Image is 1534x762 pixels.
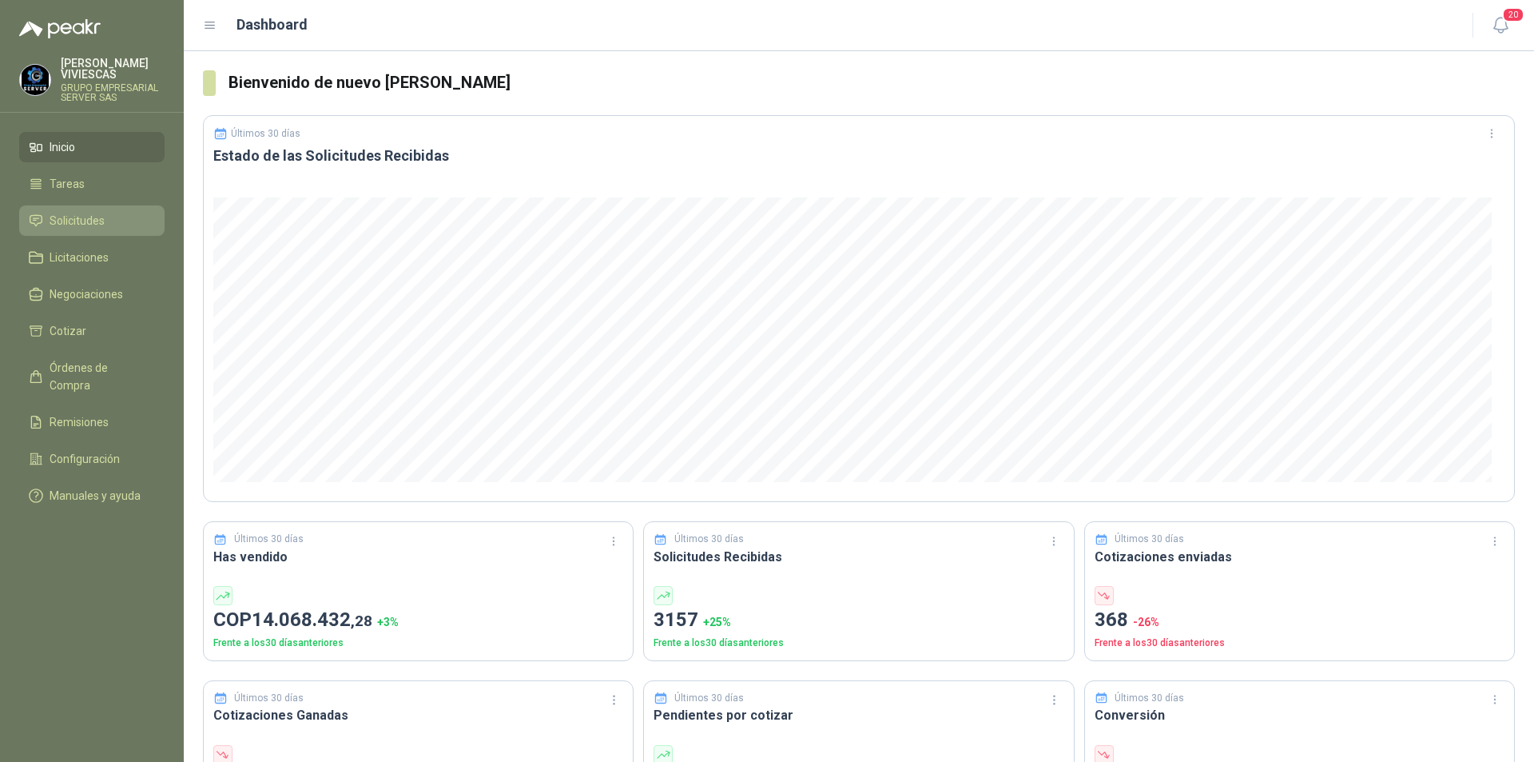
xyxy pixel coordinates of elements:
p: 3157 [654,605,1063,636]
span: + 25 % [703,616,731,628]
a: Tareas [19,169,165,199]
span: + 3 % [377,616,399,628]
a: Remisiones [19,407,165,437]
h3: Pendientes por cotizar [654,705,1063,725]
p: Últimos 30 días [231,128,300,139]
img: Company Logo [20,65,50,95]
p: Últimos 30 días [234,532,304,547]
span: Tareas [50,175,85,193]
span: Manuales y ayuda [50,487,141,505]
span: Cotizar [50,322,86,340]
p: Últimos 30 días [1115,691,1184,706]
span: 20 [1502,7,1524,22]
p: Últimos 30 días [1115,532,1184,547]
span: Inicio [50,138,75,156]
h3: Estado de las Solicitudes Recibidas [213,146,1504,166]
a: Negociaciones [19,279,165,309]
h3: Conversión [1095,705,1504,725]
p: 368 [1095,605,1504,636]
p: Frente a los 30 días anteriores [654,636,1063,651]
span: Licitaciones [50,249,109,266]
span: Negociaciones [50,285,123,303]
a: Cotizar [19,316,165,346]
span: Configuración [50,450,120,468]
p: Últimos 30 días [674,691,744,706]
h3: Cotizaciones enviadas [1095,547,1504,567]
a: Inicio [19,132,165,162]
a: Solicitudes [19,205,165,236]
h1: Dashboard [236,14,308,36]
a: Licitaciones [19,242,165,273]
button: 20 [1486,11,1515,40]
span: Remisiones [50,413,109,431]
p: GRUPO EMPRESARIAL SERVER SAS [61,83,165,102]
span: Órdenes de Compra [50,359,149,394]
h3: Cotizaciones Ganadas [213,705,623,725]
a: Configuración [19,444,165,474]
p: COP [213,605,623,636]
p: Últimos 30 días [674,532,744,547]
span: ,28 [351,612,372,630]
img: Logo peakr [19,19,101,38]
span: 14.068.432 [252,608,372,631]
a: Manuales y ayuda [19,481,165,511]
h3: Bienvenido de nuevo [PERSON_NAME] [229,70,1515,95]
span: -26 % [1133,616,1159,628]
p: [PERSON_NAME] VIVIESCAS [61,58,165,80]
span: Solicitudes [50,212,105,229]
h3: Has vendido [213,547,623,567]
p: Frente a los 30 días anteriores [213,636,623,651]
p: Frente a los 30 días anteriores [1095,636,1504,651]
h3: Solicitudes Recibidas [654,547,1063,567]
p: Últimos 30 días [234,691,304,706]
a: Órdenes de Compra [19,353,165,401]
